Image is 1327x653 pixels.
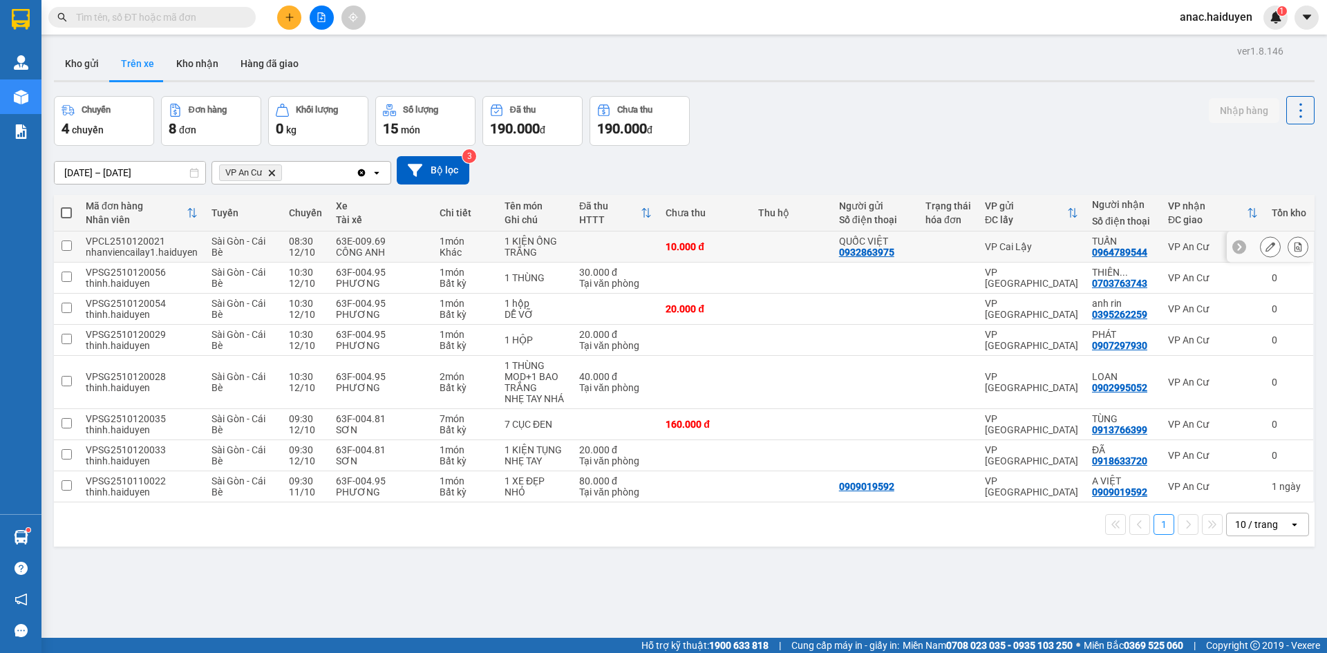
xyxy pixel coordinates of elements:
[791,638,899,653] span: Cung cấp máy in - giấy in:
[317,12,326,22] span: file-add
[1168,450,1258,461] div: VP An Cư
[590,96,690,146] button: Chưa thu190.000đ
[336,236,426,247] div: 63E-009.69
[76,10,239,25] input: Tìm tên, số ĐT hoặc mã đơn
[779,638,781,653] span: |
[505,334,565,346] div: 1 HỘP
[397,156,469,184] button: Bộ lọc
[289,413,322,424] div: 09:30
[211,267,265,289] span: Sài Gòn - Cái Bè
[510,105,536,115] div: Đã thu
[617,105,652,115] div: Chưa thu
[86,214,187,225] div: Nhân viên
[276,120,283,137] span: 0
[375,96,476,146] button: Số lượng15món
[1092,278,1147,289] div: 0703763743
[925,214,971,225] div: hóa đơn
[985,329,1078,351] div: VP [GEOGRAPHIC_DATA]
[169,120,176,137] span: 8
[1237,44,1283,59] div: ver 1.8.146
[1092,444,1154,455] div: ĐÃ
[1092,424,1147,435] div: 0913766399
[505,475,565,498] div: 1 XE ĐẸP NHỎ
[440,475,491,486] div: 1 món
[440,236,491,247] div: 1 món
[839,481,894,492] div: 0909019592
[505,455,565,466] div: NHẸ TAY
[597,120,647,137] span: 190.000
[12,12,109,28] div: VP An Cư
[86,444,198,455] div: VPSG2510120033
[641,638,769,653] span: Hỗ trợ kỹ thuật:
[55,162,205,184] input: Select a date range.
[1272,207,1306,218] div: Tồn kho
[86,200,187,211] div: Mã đơn hàng
[289,207,322,218] div: Chuyến
[758,207,825,218] div: Thu hộ
[401,124,420,135] span: món
[985,413,1078,435] div: VP [GEOGRAPHIC_DATA]
[86,455,198,466] div: thinh.haiduyen
[440,247,491,258] div: Khác
[985,444,1078,466] div: VP [GEOGRAPHIC_DATA]
[1168,377,1258,388] div: VP An Cư
[86,475,198,486] div: VPSG2510110022
[505,360,565,393] div: 1 THÙNG MOD+1 BAO TRẮNG
[985,475,1078,498] div: VP [GEOGRAPHIC_DATA]
[15,593,28,606] span: notification
[336,424,426,435] div: SƠN
[1279,481,1301,492] span: ngày
[1092,267,1154,278] div: THIÊN PHƯƠNG
[211,413,265,435] span: Sài Gòn - Cái Bè
[289,455,322,466] div: 12/10
[1168,241,1258,252] div: VP An Cư
[540,124,545,135] span: đ
[572,195,659,231] th: Toggle SortBy
[1235,518,1278,531] div: 10 / trang
[118,12,258,45] div: VP [GEOGRAPHIC_DATA]
[579,382,652,393] div: Tại văn phòng
[1092,382,1147,393] div: 0902995052
[1277,6,1287,16] sup: 1
[946,640,1073,651] strong: 0708 023 035 - 0935 103 250
[505,444,565,455] div: 1 KIỆN TỤNG
[285,12,294,22] span: plus
[86,236,198,247] div: VPCL2510120021
[1194,638,1196,653] span: |
[336,475,426,486] div: 63F-004.95
[14,90,28,104] img: warehouse-icon
[1272,450,1306,461] div: 0
[1168,334,1258,346] div: VP An Cư
[336,340,426,351] div: PHƯƠNG
[505,419,565,430] div: 7 CỤC ĐEN
[336,371,426,382] div: 63F-004.95
[666,419,744,430] div: 160.000 đ
[505,200,565,211] div: Tên món
[289,340,322,351] div: 12/10
[336,267,426,278] div: 63F-004.95
[336,247,426,258] div: CÔNG ANH
[86,382,198,393] div: thinh.haiduyen
[579,329,652,340] div: 20.000 đ
[1092,199,1154,210] div: Người nhận
[985,267,1078,289] div: VP [GEOGRAPHIC_DATA]
[15,562,28,575] span: question-circle
[10,91,33,105] span: Rồi :
[289,278,322,289] div: 12/10
[336,278,426,289] div: PHƯƠNG
[579,340,652,351] div: Tại văn phòng
[709,640,769,651] strong: 1900 633 818
[1168,419,1258,430] div: VP An Cư
[86,247,198,258] div: nhanviencailay1.haiduyen
[1161,195,1265,231] th: Toggle SortBy
[505,236,565,258] div: 1 KIỆN ỐNG TRẮNG
[1120,267,1128,278] span: ...
[86,298,198,309] div: VPSG2510120054
[289,236,322,247] div: 08:30
[985,241,1078,252] div: VP Cai Lậy
[505,214,565,225] div: Ghi chú
[440,267,491,278] div: 1 món
[482,96,583,146] button: Đã thu190.000đ
[211,475,265,498] span: Sài Gòn - Cái Bè
[1168,214,1247,225] div: ĐC giao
